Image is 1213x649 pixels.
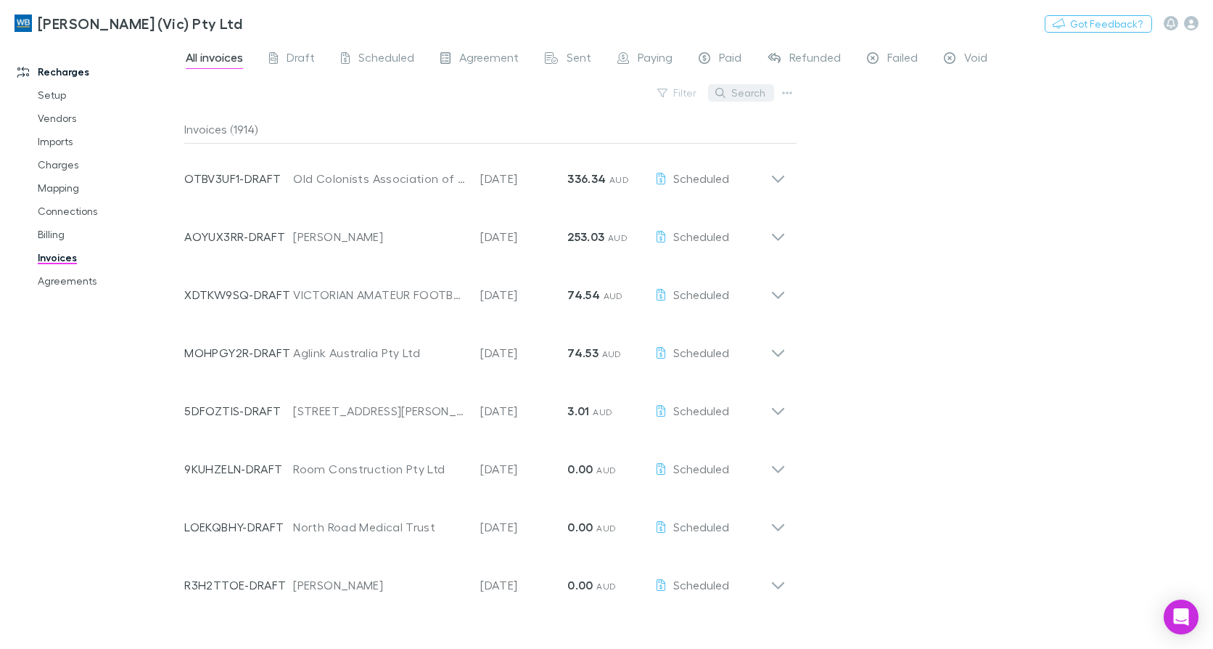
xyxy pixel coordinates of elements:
p: XDTKW9SQ-DRAFT [184,286,293,303]
div: MOHPGY2R-DRAFTAglink Australia Pty Ltd[DATE]74.53 AUDScheduled [173,318,797,376]
div: Aglink Australia Pty Ltd [293,344,466,362]
div: XDTKW9SQ-DRAFTVICTORIAN AMATEUR FOOTBALL ASSOCIATION[DATE]74.54 AUDScheduled [173,260,797,318]
span: Scheduled [673,229,729,243]
span: AUD [609,174,629,185]
div: [STREET_ADDRESS][PERSON_NAME] Pty Ltd [293,402,466,420]
span: AUD [604,290,623,301]
a: Charges [23,153,192,176]
p: [DATE] [480,170,567,187]
a: Billing [23,223,192,246]
span: Agreement [459,50,519,69]
strong: 74.54 [567,287,600,302]
span: Scheduled [673,346,729,359]
span: Scheduled [673,520,729,534]
a: [PERSON_NAME] (Vic) Pty Ltd [6,6,251,41]
div: 5DFOZTIS-DRAFT[STREET_ADDRESS][PERSON_NAME] Pty Ltd[DATE]3.01 AUDScheduled [173,376,797,434]
p: MOHPGY2R-DRAFT [184,344,293,362]
span: AUD [608,232,628,243]
span: Failed [887,50,918,69]
h3: [PERSON_NAME] (Vic) Pty Ltd [38,15,242,32]
span: AUD [596,523,616,534]
a: Invoices [23,246,192,269]
div: VICTORIAN AMATEUR FOOTBALL ASSOCIATION [293,286,466,303]
span: All invoices [186,50,243,69]
div: R3H2TTOE-DRAFT[PERSON_NAME][DATE]0.00 AUDScheduled [173,550,797,608]
div: North Road Medical Trust [293,518,466,536]
a: Recharges [3,60,192,83]
a: Vendors [23,107,192,130]
p: LOEKQBHY-DRAFT [184,518,293,536]
p: 9KUHZELN-DRAFT [184,460,293,478]
strong: 336.34 [567,171,606,186]
div: 9KUHZELN-DRAFTRoom Construction Pty Ltd[DATE]0.00 AUDScheduled [173,434,797,492]
p: [DATE] [480,576,567,594]
span: Scheduled [673,404,729,417]
strong: 0.00 [567,578,593,592]
p: [DATE] [480,518,567,536]
span: Refunded [789,50,841,69]
span: Scheduled [673,171,729,185]
div: [PERSON_NAME] [293,228,466,245]
span: Scheduled [673,462,729,475]
p: [DATE] [480,286,567,303]
div: Open Intercom Messenger [1164,600,1198,634]
p: [DATE] [480,228,567,245]
span: Scheduled [673,287,729,301]
div: OTBV3UF1-DRAFTOld Colonists Association of Victoria (TA Abound Communities)[DATE]336.34 AUDScheduled [173,144,797,202]
strong: 3.01 [567,404,589,418]
p: [DATE] [480,460,567,478]
p: OTBV3UF1-DRAFT [184,170,293,187]
span: Scheduled [673,578,729,592]
span: Sent [567,50,591,69]
p: [DATE] [480,344,567,362]
a: Mapping [23,176,192,200]
strong: 253.03 [567,229,604,244]
span: AUD [602,348,622,359]
span: Paid [719,50,741,69]
strong: 0.00 [567,462,593,476]
div: Old Colonists Association of Victoria (TA Abound Communities) [293,170,466,187]
img: William Buck (Vic) Pty Ltd's Logo [15,15,32,32]
p: R3H2TTOE-DRAFT [184,576,293,594]
div: Room Construction Pty Ltd [293,460,466,478]
a: Connections [23,200,192,223]
a: Imports [23,130,192,153]
span: Draft [287,50,315,69]
strong: 0.00 [567,520,593,534]
span: AUD [596,465,616,475]
div: AOYUX3RR-DRAFT[PERSON_NAME][DATE]253.03 AUDScheduled [173,202,797,260]
p: 5DFOZTIS-DRAFT [184,402,293,420]
span: Void [964,50,987,69]
button: Filter [650,84,705,102]
span: AUD [596,581,616,592]
p: AOYUX3RR-DRAFT [184,228,293,245]
span: Scheduled [358,50,414,69]
strong: 74.53 [567,346,599,360]
p: [DATE] [480,402,567,420]
a: Setup [23,83,192,107]
button: Search [708,84,774,102]
div: LOEKQBHY-DRAFTNorth Road Medical Trust[DATE]0.00 AUDScheduled [173,492,797,550]
button: Got Feedback? [1045,15,1152,33]
a: Agreements [23,269,192,293]
div: [PERSON_NAME] [293,576,466,594]
span: AUD [593,407,612,417]
span: Paying [638,50,673,69]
